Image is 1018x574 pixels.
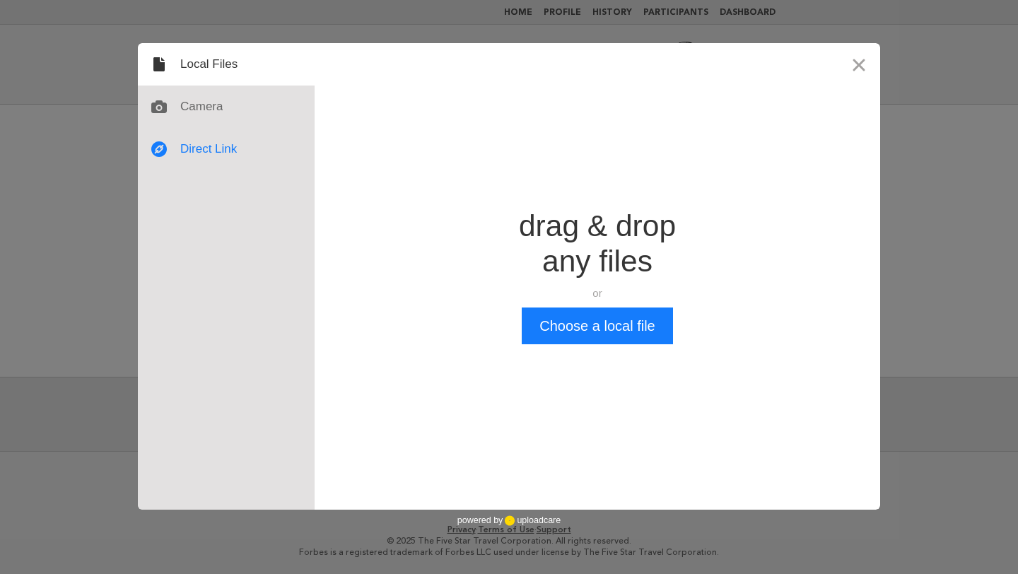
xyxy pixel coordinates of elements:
div: powered by [457,510,561,531]
div: or [519,286,676,300]
button: Close [838,43,880,86]
div: Camera [138,86,315,128]
div: drag & drop any files [519,209,676,279]
a: uploadcare [503,515,561,526]
div: Direct Link [138,128,315,170]
button: Choose a local file [522,307,672,344]
div: Local Files [138,43,315,86]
